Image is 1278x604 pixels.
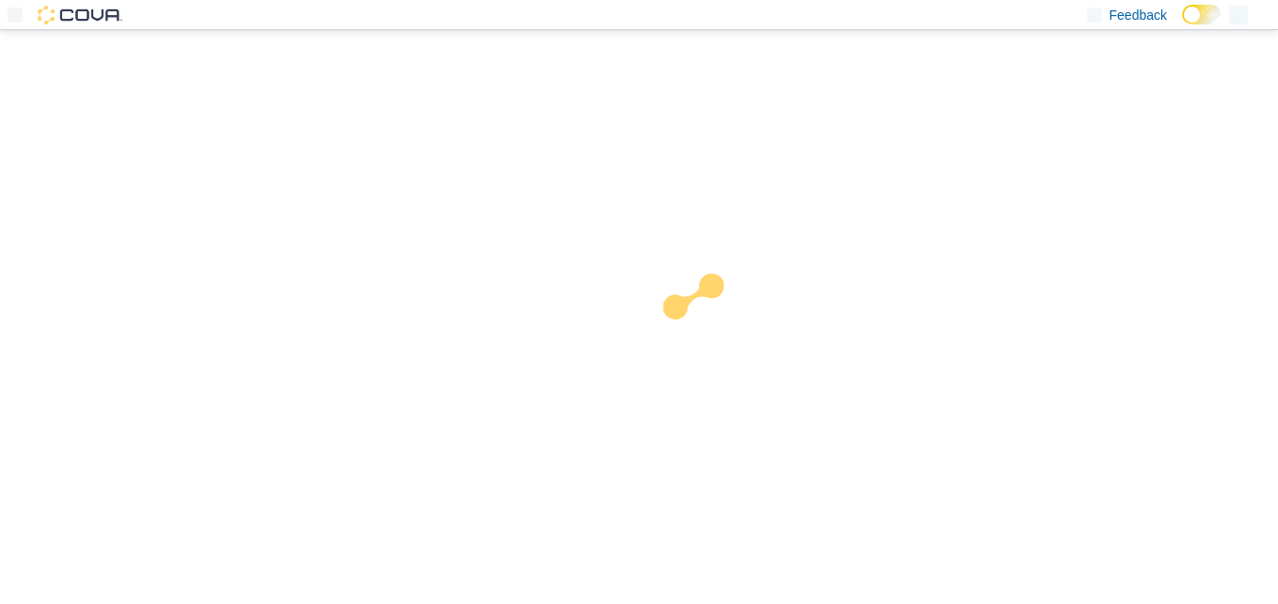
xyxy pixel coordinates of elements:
span: Feedback [1110,6,1167,24]
span: Dark Mode [1182,24,1183,25]
input: Dark Mode [1182,5,1222,24]
img: cova-loader [639,260,780,401]
img: Cova [38,6,122,24]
